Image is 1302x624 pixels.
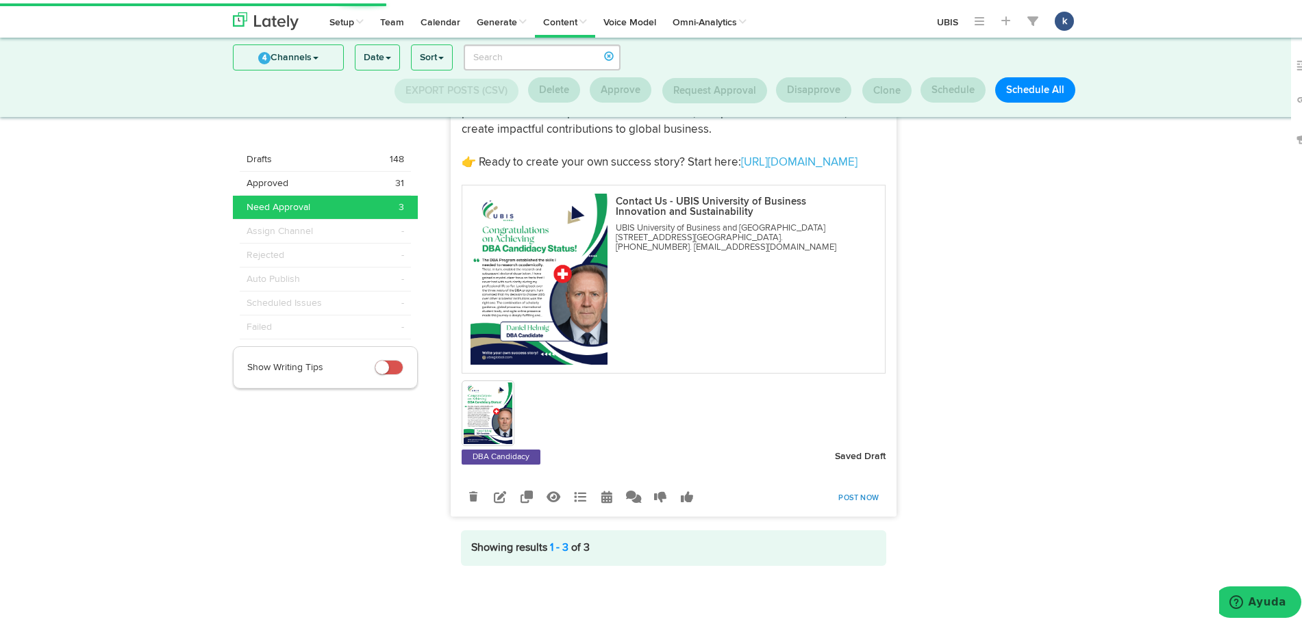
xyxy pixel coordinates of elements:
[401,317,404,330] span: -
[673,82,756,92] span: Request Approval
[528,74,580,99] button: Delete
[258,49,271,61] span: 4
[401,269,404,283] span: -
[395,75,518,100] button: Export Posts (CSV)
[550,539,568,550] a: 1 - 3
[921,74,986,99] button: Schedule
[395,173,404,187] span: 31
[399,197,404,211] span: 3
[390,149,404,163] span: 148
[835,448,886,458] strong: Saved Draft
[234,42,343,66] a: 4Channels
[401,293,404,307] span: -
[247,245,284,259] span: Rejected
[662,75,767,100] button: Request Approval
[412,42,452,66] a: Sort
[464,41,621,67] input: Search
[247,317,272,330] span: Failed
[401,221,404,235] span: -
[776,74,851,99] button: Disapprove
[355,42,399,66] a: Date
[464,379,513,441] img: BB8iHPWLTjW1vNDLGDBD
[247,221,313,235] span: Assign Channel
[247,173,288,187] span: Approved
[247,149,272,163] span: Drafts
[401,245,404,259] span: -
[862,75,912,100] button: Clone
[471,190,608,361] img: BB8iHPWLTjW1vNDLGDBD
[831,485,886,504] a: Post Now
[873,82,901,92] span: Clone
[590,74,651,99] button: Approve
[247,197,310,211] span: Need Approval
[616,193,851,213] p: Contact Us - UBIS University of Business Innovation and Sustainability
[616,220,851,250] p: UBIS University of Business and [GEOGRAPHIC_DATA][STREET_ADDRESS][GEOGRAPHIC_DATA]. [PHONE_NUMBER...
[1219,583,1301,617] iframe: Abre un widget desde donde se puede obtener más información
[995,74,1075,99] button: Schedule All
[741,153,857,165] a: [URL][DOMAIN_NAME]
[471,539,590,550] span: Showing results of 3
[247,293,322,307] span: Scheduled Issues
[233,9,299,27] img: logo_lately_bg_light.svg
[247,359,323,369] span: Show Writing Tips
[247,269,300,283] span: Auto Publish
[1055,8,1074,27] button: k
[470,447,532,460] a: DBA Candidacy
